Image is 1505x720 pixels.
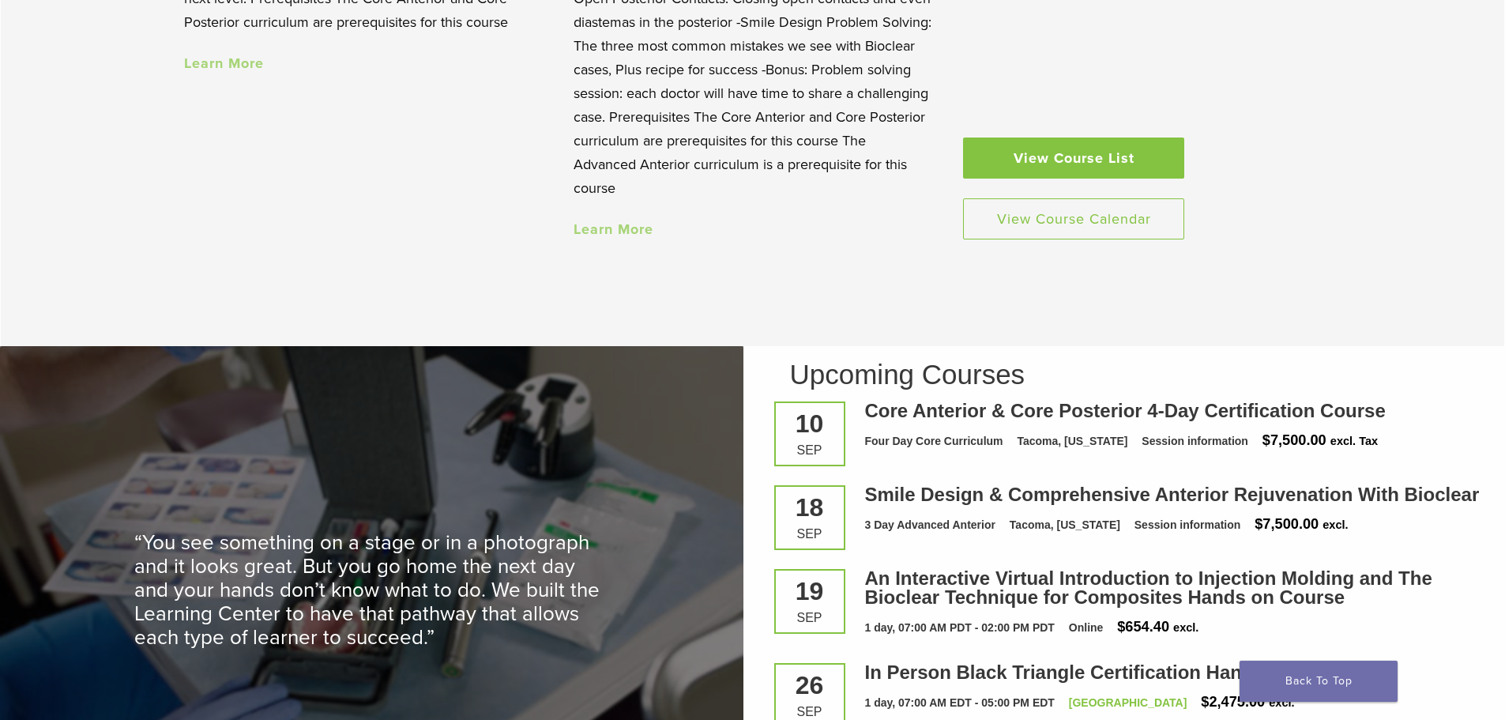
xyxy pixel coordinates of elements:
span: $2,475.00 [1201,694,1265,710]
a: In Person Black Triangle Certification Hands-on Course [865,662,1364,683]
a: View Course Calendar [963,198,1184,239]
span: excl. [1323,518,1348,531]
span: excl. Tax [1330,435,1378,447]
span: excl. [1173,621,1198,634]
a: Back To Top [1240,661,1398,702]
div: 3 Day Advanced Anterior [865,517,995,533]
a: View Course List [963,138,1184,179]
a: An Interactive Virtual Introduction to Injection Molding and The Bioclear Technique for Composite... [865,567,1432,608]
div: Tacoma, [US_STATE] [1017,433,1127,450]
div: Session information [1142,433,1248,450]
div: 1 day, 07:00 AM PDT - 02:00 PM PDT [865,620,1055,636]
div: Sep [788,706,832,718]
div: Session information [1134,517,1241,533]
div: 10 [788,411,832,436]
div: 18 [788,495,832,520]
div: Sep [788,444,832,457]
span: $7,500.00 [1262,432,1326,448]
div: 19 [788,579,832,604]
span: $654.40 [1117,619,1169,635]
span: excl. [1269,696,1294,709]
a: Learn More [574,221,653,238]
div: Tacoma, [US_STATE] [1010,517,1120,533]
div: 1 day, 07:00 AM EDT - 05:00 PM EDT [865,695,1055,711]
p: “You see something on a stage or in a photograph and it looks great. But you go home the next day... [134,531,608,650]
a: Learn More [184,55,264,72]
span: $7,500.00 [1255,516,1319,532]
a: [GEOGRAPHIC_DATA] [1069,696,1187,709]
div: 26 [788,673,832,698]
div: Sep [788,612,832,624]
a: Smile Design & Comprehensive Anterior Rejuvenation With Bioclear [865,484,1480,505]
div: Sep [788,528,832,541]
a: Core Anterior & Core Posterior 4-Day Certification Course [865,400,1386,421]
div: Online [1069,620,1104,636]
div: Four Day Core Curriculum [865,433,1003,450]
h2: Upcoming Courses [790,360,1478,388]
